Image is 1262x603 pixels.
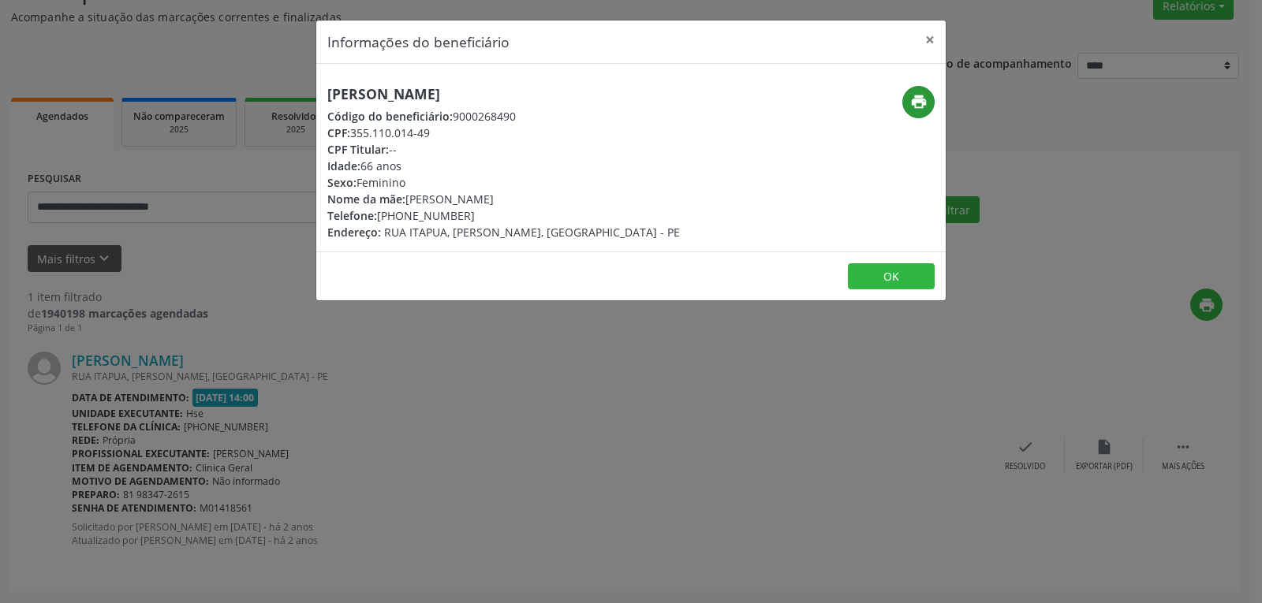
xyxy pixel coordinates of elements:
[327,225,381,240] span: Endereço:
[327,125,350,140] span: CPF:
[902,86,935,118] button: print
[327,191,680,207] div: [PERSON_NAME]
[910,93,928,110] i: print
[327,109,453,124] span: Código do beneficiário:
[327,142,389,157] span: CPF Titular:
[327,125,680,141] div: 355.110.014-49
[327,158,360,173] span: Idade:
[327,86,680,102] h5: [PERSON_NAME]
[327,32,510,52] h5: Informações do beneficiário
[327,175,357,190] span: Sexo:
[327,207,680,224] div: [PHONE_NUMBER]
[848,263,935,290] button: OK
[327,208,377,223] span: Telefone:
[327,158,680,174] div: 66 anos
[327,141,680,158] div: --
[327,108,680,125] div: 9000268490
[327,192,405,207] span: Nome da mãe:
[384,225,680,240] span: RUA ITAPUA, [PERSON_NAME], [GEOGRAPHIC_DATA] - PE
[914,20,946,59] button: Close
[327,174,680,191] div: Feminino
